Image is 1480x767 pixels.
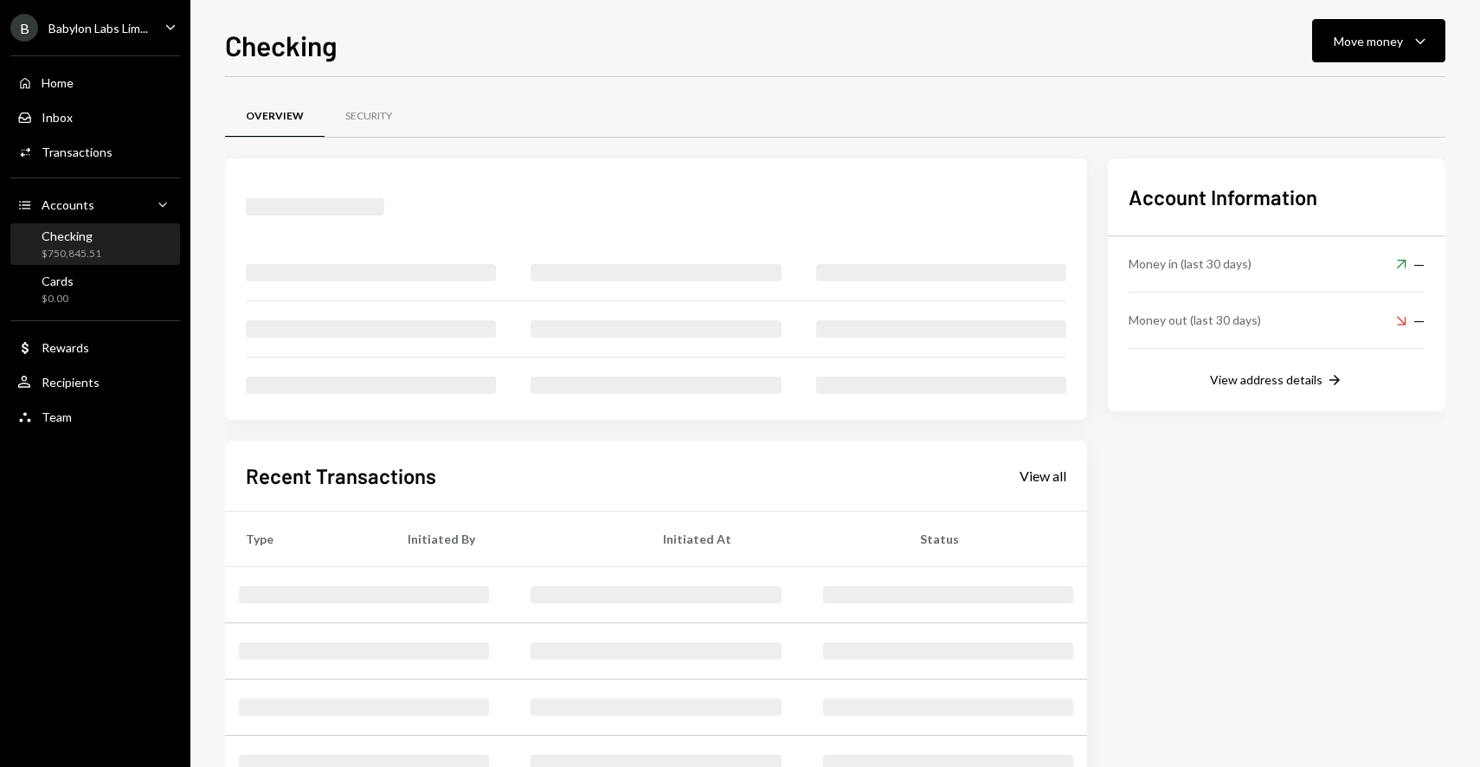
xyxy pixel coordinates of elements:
a: Team [10,401,180,432]
div: Money out (last 30 days) [1129,311,1261,329]
div: Checking [42,229,101,243]
div: Money in (last 30 days) [1129,255,1252,273]
div: Accounts [42,197,94,212]
div: $750,845.51 [42,247,101,261]
div: $0.00 [42,292,74,306]
div: Home [42,75,74,90]
button: Move money [1312,19,1445,62]
th: Status [899,511,1087,566]
div: Recipients [42,375,100,390]
div: Transactions [42,145,113,159]
h2: Account Information [1129,183,1425,211]
a: Accounts [10,189,180,220]
a: Recipients [10,366,180,397]
div: Inbox [42,110,73,125]
a: Transactions [10,136,180,167]
a: Cards$0.00 [10,268,180,310]
th: Type [225,511,387,566]
div: Babylon Labs Lim... [48,21,148,35]
a: View all [1020,466,1066,485]
div: View all [1020,467,1066,485]
th: Initiated At [642,511,899,566]
div: View address details [1210,372,1322,387]
div: Team [42,409,72,424]
div: — [1396,310,1425,331]
a: Home [10,67,180,98]
div: — [1396,254,1425,274]
a: Rewards [10,332,180,363]
a: Checking$750,845.51 [10,223,180,265]
div: Overview [246,109,304,124]
th: Initiated By [387,511,642,566]
div: Security [345,109,392,124]
div: Move money [1334,32,1403,50]
div: Cards [42,274,74,288]
div: B [10,14,38,42]
div: Rewards [42,340,89,355]
h1: Checking [225,28,338,62]
a: Security [325,94,413,139]
a: Overview [225,94,325,139]
a: Inbox [10,101,180,132]
h2: Recent Transactions [246,461,436,490]
button: View address details [1210,371,1343,390]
